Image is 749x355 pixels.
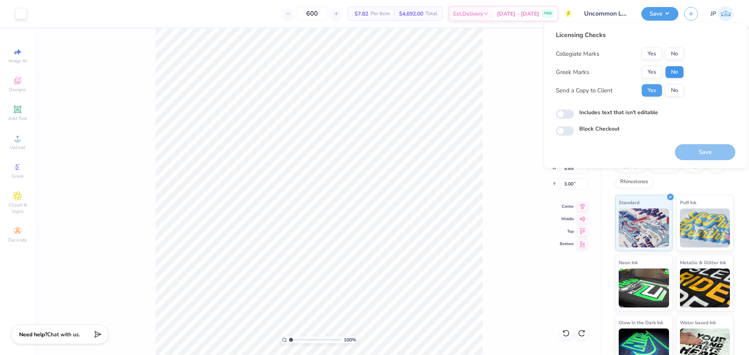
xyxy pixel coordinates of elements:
span: FREE [544,11,552,16]
span: Glow in the Dark Ink [619,318,663,327]
span: Add Text [8,115,27,122]
span: Decorate [8,237,27,243]
span: Puff Ink [680,198,696,207]
input: Untitled Design [578,6,635,21]
span: Water based Ink [680,318,716,327]
span: Standard [619,198,639,207]
span: Designs [9,87,26,93]
span: [DATE] - [DATE] [497,10,539,18]
strong: Need help? [19,331,47,338]
button: Yes [642,84,662,97]
span: JP [710,9,716,18]
button: No [665,66,684,78]
div: Greek Marks [556,68,589,77]
span: Upload [10,144,25,150]
span: Est. Delivery [453,10,483,18]
span: Metallic & Glitter Ink [680,258,726,267]
span: $7.82 [353,10,368,18]
button: Yes [642,48,662,60]
div: Rhinestones [615,176,653,188]
span: 100 % [344,336,356,343]
div: Send a Copy to Client [556,86,612,95]
span: Center [560,204,574,209]
span: Bottom [560,241,574,247]
div: Licensing Checks [556,30,684,40]
img: Standard [619,208,669,247]
button: Yes [642,66,662,78]
label: Block Checkout [579,125,619,133]
button: No [665,84,684,97]
span: Middle [560,216,574,222]
span: Greek [12,173,24,179]
span: Per Item [371,10,390,18]
img: John Paul Torres [718,6,733,21]
span: $4,692.00 [399,10,423,18]
img: Neon Ink [619,268,669,307]
span: Neon Ink [619,258,638,267]
img: Puff Ink [680,208,730,247]
button: Save [641,7,678,21]
a: JP [710,6,733,21]
span: Image AI [9,58,27,64]
img: Metallic & Glitter Ink [680,268,730,307]
span: Clipart & logos [4,202,31,214]
span: Top [560,229,574,234]
label: Includes text that isn't editable [579,108,658,117]
div: Collegiate Marks [556,49,599,58]
input: – – [297,7,327,21]
button: No [665,48,684,60]
span: Total [426,10,437,18]
span: Chat with us. [47,331,80,338]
